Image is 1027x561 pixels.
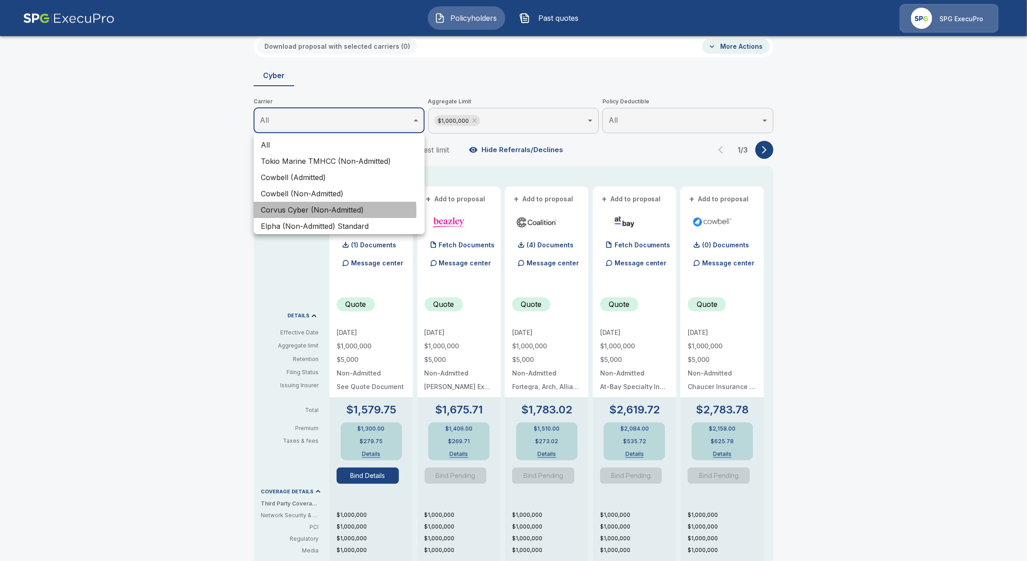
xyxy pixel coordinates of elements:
[254,153,425,169] li: Tokio Marine TMHCC (Non-Admitted)
[254,218,425,234] li: Elpha (Non-Admitted) Standard
[254,169,425,185] li: Cowbell (Admitted)
[254,185,425,202] li: Cowbell (Non-Admitted)
[254,202,425,218] li: Corvus Cyber (Non-Admitted)
[254,137,425,153] li: All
